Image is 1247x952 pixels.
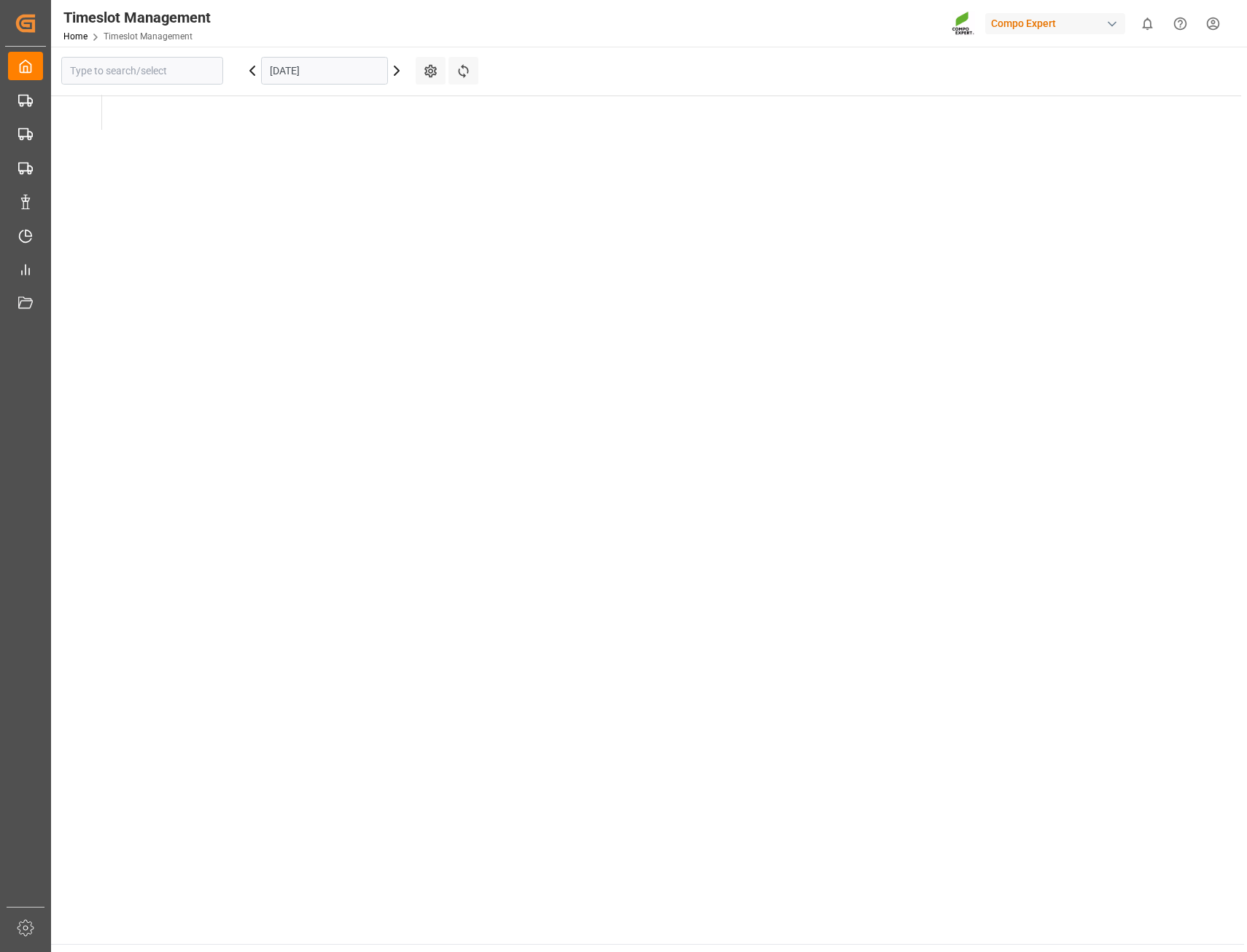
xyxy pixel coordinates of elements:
[61,57,223,85] input: Type to search/select
[985,9,1131,37] button: Compo Expert
[1131,7,1164,40] button: show 0 new notifications
[63,7,211,28] div: Timeslot Management
[1164,7,1197,40] button: Help Center
[952,11,975,36] img: Screenshot%202023-09-29%20at%2010.02.21.png_1712312052.png
[261,57,388,85] input: DD.MM.YYYY
[985,13,1125,34] div: Compo Expert
[63,31,88,42] a: Home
